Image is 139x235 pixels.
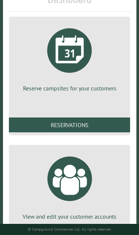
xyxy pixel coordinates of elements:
small: © Campground Commander LLC. All rights reserved. [28,227,112,232]
p: Reserve campsites for your customers [18,84,122,92]
a: View and edit your customer accounts [18,151,122,221]
a: Reserve campsites for your customers [18,23,122,92]
p: View and edit your customer accounts [18,212,122,221]
a: Reservations [9,118,130,132]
